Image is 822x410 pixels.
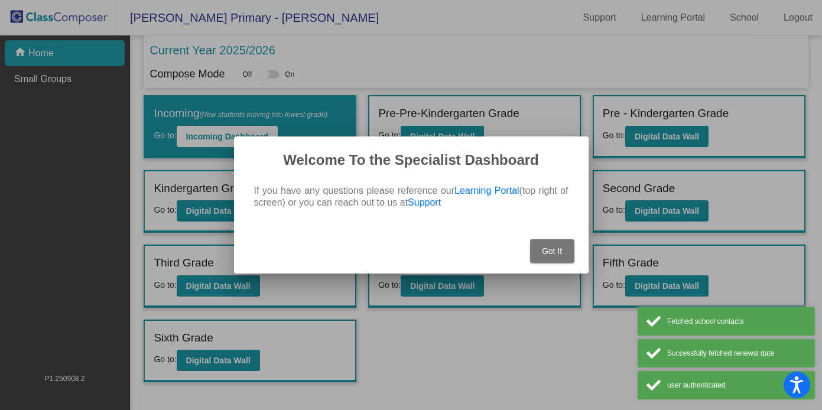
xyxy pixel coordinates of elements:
[454,186,519,196] a: Learning Portal
[248,151,574,170] h2: Welcome To the Specialist Dashboard
[408,197,441,207] a: Support
[542,246,562,256] span: Got It
[667,316,806,327] div: Fetched school contacts
[667,380,806,391] div: user authenticated
[254,185,568,209] p: If you have any questions please reference our (top right of screen) or you can reach out to us at
[667,348,806,359] div: Successfully fetched renewal date
[530,239,574,263] button: Got It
